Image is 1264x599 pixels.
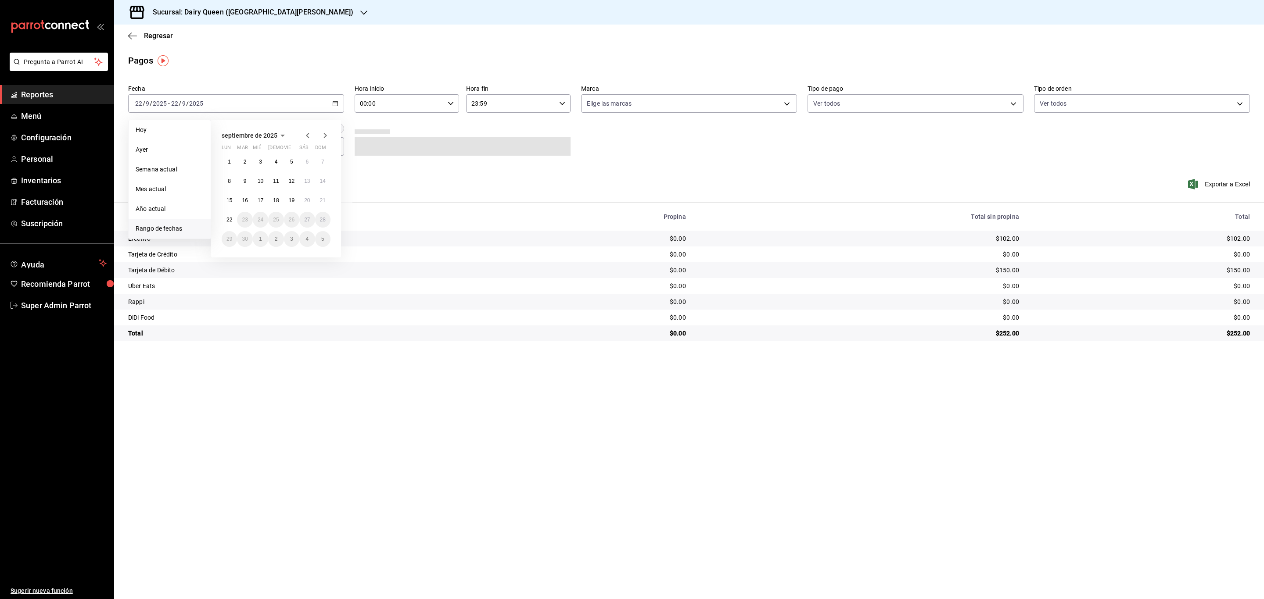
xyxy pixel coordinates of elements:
[136,224,204,233] span: Rango de fechas
[222,145,231,154] abbr: lunes
[128,250,490,259] div: Tarjeta de Crédito
[275,236,278,242] abbr: 2 de octubre de 2025
[253,154,268,170] button: 3 de septiembre de 2025
[268,173,284,189] button: 11 de septiembre de 2025
[315,193,330,208] button: 21 de septiembre de 2025
[237,231,252,247] button: 30 de septiembre de 2025
[242,236,248,242] abbr: 30 de septiembre de 2025
[273,217,279,223] abbr: 25 de septiembre de 2025
[700,213,1019,220] div: Total sin propina
[1033,250,1250,259] div: $0.00
[304,197,310,203] abbr: 20 de septiembre de 2025
[299,231,315,247] button: 4 de octubre de 2025
[1033,234,1250,243] div: $102.00
[128,297,490,306] div: Rappi
[700,282,1019,290] div: $0.00
[305,236,309,242] abbr: 4 de octubre de 2025
[504,213,686,220] div: Propina
[581,86,797,92] label: Marca
[315,231,330,247] button: 5 de octubre de 2025
[21,153,107,165] span: Personal
[299,154,315,170] button: 6 de septiembre de 2025
[1040,99,1066,108] span: Ver todos
[284,173,299,189] button: 12 de septiembre de 2025
[136,204,204,214] span: Año actual
[244,159,247,165] abbr: 2 de septiembre de 2025
[320,197,326,203] abbr: 21 de septiembre de 2025
[6,64,108,73] a: Pregunta a Parrot AI
[182,100,186,107] input: --
[21,132,107,143] span: Configuración
[21,175,107,186] span: Inventarios
[1033,313,1250,322] div: $0.00
[158,55,169,66] button: Tooltip marker
[150,100,152,107] span: /
[145,100,150,107] input: --
[1034,86,1250,92] label: Tipo de orden
[321,236,324,242] abbr: 5 de octubre de 2025
[259,159,262,165] abbr: 3 de septiembre de 2025
[186,100,189,107] span: /
[504,329,686,338] div: $0.00
[242,217,248,223] abbr: 23 de septiembre de 2025
[222,212,237,228] button: 22 de septiembre de 2025
[253,212,268,228] button: 24 de septiembre de 2025
[222,231,237,247] button: 29 de septiembre de 2025
[284,145,291,154] abbr: viernes
[268,154,284,170] button: 4 de septiembre de 2025
[700,266,1019,275] div: $150.00
[700,297,1019,306] div: $0.00
[289,178,294,184] abbr: 12 de septiembre de 2025
[237,145,248,154] abbr: martes
[128,313,490,322] div: DiDi Food
[273,197,279,203] abbr: 18 de septiembre de 2025
[299,145,309,154] abbr: sábado
[237,173,252,189] button: 9 de septiembre de 2025
[290,159,293,165] abbr: 5 de septiembre de 2025
[258,197,263,203] abbr: 17 de septiembre de 2025
[128,86,344,92] label: Fecha
[136,145,204,154] span: Ayer
[304,217,310,223] abbr: 27 de septiembre de 2025
[289,217,294,223] abbr: 26 de septiembre de 2025
[284,231,299,247] button: 3 de octubre de 2025
[226,236,232,242] abbr: 29 de septiembre de 2025
[273,178,279,184] abbr: 11 de septiembre de 2025
[1190,179,1250,189] button: Exportar a Excel
[1033,329,1250,338] div: $252.00
[268,145,320,154] abbr: jueves
[258,217,263,223] abbr: 24 de septiembre de 2025
[259,236,262,242] abbr: 1 de octubre de 2025
[128,266,490,275] div: Tarjeta de Débito
[304,178,310,184] abbr: 13 de septiembre de 2025
[700,313,1019,322] div: $0.00
[10,53,108,71] button: Pregunta a Parrot AI
[222,193,237,208] button: 15 de septiembre de 2025
[355,86,459,92] label: Hora inicio
[268,231,284,247] button: 2 de octubre de 2025
[21,196,107,208] span: Facturación
[228,178,231,184] abbr: 8 de septiembre de 2025
[226,217,232,223] abbr: 22 de septiembre de 2025
[315,145,326,154] abbr: domingo
[299,212,315,228] button: 27 de septiembre de 2025
[237,154,252,170] button: 2 de septiembre de 2025
[253,145,261,154] abbr: miércoles
[21,89,107,100] span: Reportes
[284,212,299,228] button: 26 de septiembre de 2025
[144,32,173,40] span: Regresar
[1033,266,1250,275] div: $150.00
[299,173,315,189] button: 13 de septiembre de 2025
[504,313,686,322] div: $0.00
[315,173,330,189] button: 14 de septiembre de 2025
[808,86,1023,92] label: Tipo de pago
[135,100,143,107] input: --
[136,125,204,135] span: Hoy
[320,178,326,184] abbr: 14 de septiembre de 2025
[128,32,173,40] button: Regresar
[275,159,278,165] abbr: 4 de septiembre de 2025
[315,154,330,170] button: 7 de septiembre de 2025
[21,299,107,311] span: Super Admin Parrot
[258,178,263,184] abbr: 10 de septiembre de 2025
[1033,282,1250,290] div: $0.00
